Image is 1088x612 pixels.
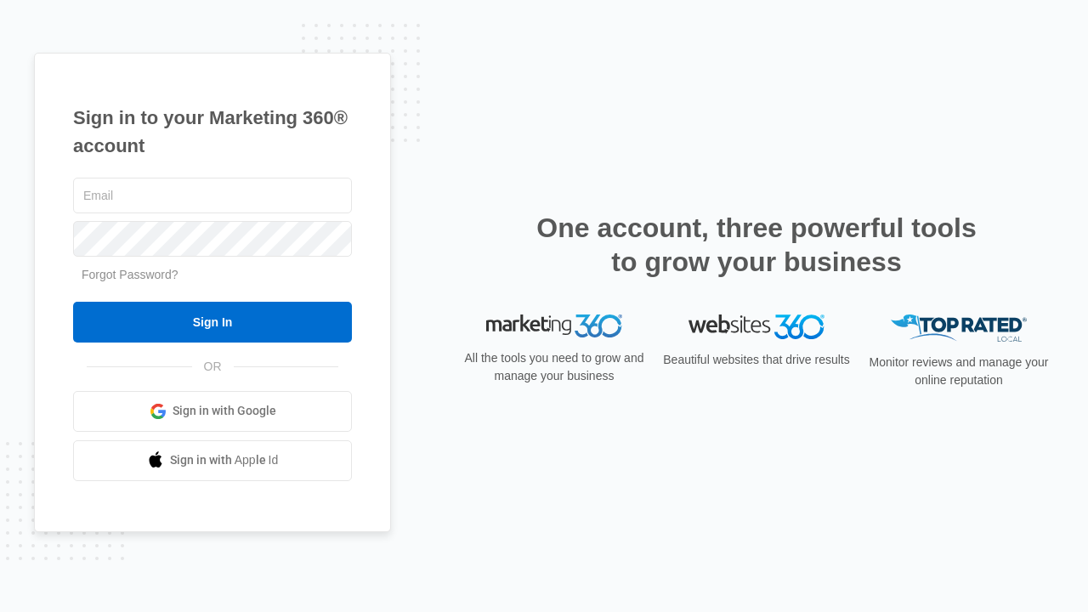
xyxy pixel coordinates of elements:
[864,354,1054,389] p: Monitor reviews and manage your online reputation
[459,349,649,385] p: All the tools you need to grow and manage your business
[891,314,1027,343] img: Top Rated Local
[173,402,276,420] span: Sign in with Google
[688,314,824,339] img: Websites 360
[73,391,352,432] a: Sign in with Google
[531,211,982,279] h2: One account, three powerful tools to grow your business
[661,351,852,369] p: Beautiful websites that drive results
[73,302,352,343] input: Sign In
[73,104,352,160] h1: Sign in to your Marketing 360® account
[73,440,352,481] a: Sign in with Apple Id
[73,178,352,213] input: Email
[486,314,622,338] img: Marketing 360
[192,358,234,376] span: OR
[82,268,178,281] a: Forgot Password?
[170,451,279,469] span: Sign in with Apple Id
